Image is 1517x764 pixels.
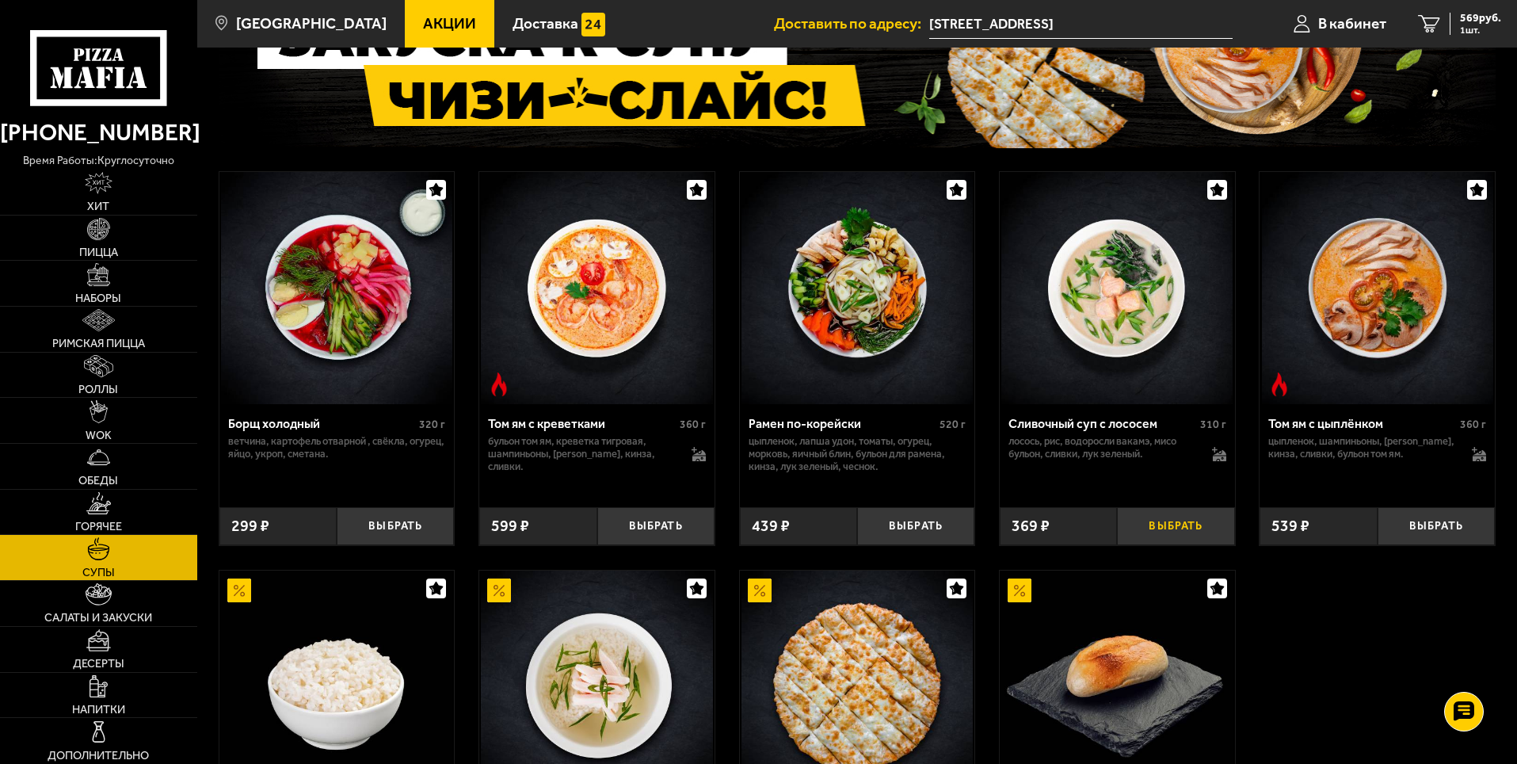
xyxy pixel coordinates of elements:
img: 15daf4d41897b9f0e9f617042186c801.svg [581,13,605,36]
span: 299 ₽ [231,518,269,534]
button: Выбрать [857,507,974,546]
span: 320 г [419,418,445,431]
span: 1 шт. [1460,25,1501,35]
img: Острое блюдо [487,372,511,396]
span: [GEOGRAPHIC_DATA] [236,16,387,31]
span: 599 ₽ [491,518,529,534]
span: Хит [87,201,109,212]
img: Акционный [1008,579,1031,602]
span: Горячее [75,521,122,532]
span: Роллы [78,384,118,395]
a: Борщ холодный [219,172,455,403]
span: В кабинет [1318,16,1386,31]
p: ветчина, картофель отварной , свёкла, огурец, яйцо, укроп, сметана. [228,435,446,460]
div: Сливочный суп с лососем [1008,416,1196,431]
span: 539 ₽ [1271,518,1309,534]
img: Острое блюдо [1267,372,1291,396]
img: Том ям с цыплёнком [1262,172,1493,403]
span: Акции [423,16,476,31]
span: Салаты и закуски [44,612,152,623]
span: 360 г [680,418,706,431]
img: Акционный [227,579,251,602]
span: Напитки [72,704,125,715]
span: WOK [86,430,112,441]
img: Акционный [748,579,772,602]
span: Римская пицца [52,338,145,349]
span: 520 г [940,418,966,431]
button: Выбрать [1378,507,1495,546]
a: Рамен по-корейски [740,172,975,403]
img: Сливочный суп с лососем [1001,172,1233,403]
img: Акционный [487,579,511,602]
p: лосось, рис, водоросли вакамэ, мисо бульон, сливки, лук зеленый. [1008,435,1196,460]
span: 439 ₽ [752,518,790,534]
img: Рамен по-корейски [741,172,973,403]
span: Доставка [513,16,578,31]
input: Ваш адрес доставки [929,10,1233,39]
p: бульон том ям, креветка тигровая, шампиньоны, [PERSON_NAME], кинза, сливки. [488,435,676,473]
button: Выбрать [337,507,454,546]
span: Десерты [73,658,124,669]
span: Супы [82,567,115,578]
a: Острое блюдоТом ям с креветками [479,172,715,403]
img: Том ям с креветками [481,172,712,403]
a: Острое блюдоТом ям с цыплёнком [1260,172,1495,403]
button: Выбрать [597,507,715,546]
span: Наборы [75,292,121,304]
span: Доставить по адресу: [774,16,929,31]
div: Том ям с цыплёнком [1268,416,1456,431]
div: Рамен по-корейски [749,416,936,431]
p: цыпленок, шампиньоны, [PERSON_NAME], кинза, сливки, бульон том ям. [1268,435,1456,460]
span: 569 руб. [1460,13,1501,24]
img: Борщ холодный [221,172,452,403]
button: Выбрать [1117,507,1234,546]
span: Обеды [78,475,118,486]
span: Пицца [79,246,118,258]
span: 360 г [1460,418,1486,431]
div: Том ям с креветками [488,416,676,431]
a: Сливочный суп с лососем [1000,172,1235,403]
div: Борщ холодный [228,416,416,431]
span: Южное шоссе, 45к3 [929,10,1233,39]
p: цыпленок, лапша удон, томаты, огурец, морковь, яичный блин, бульон для рамена, кинза, лук зеленый... [749,435,966,473]
span: 369 ₽ [1012,518,1050,534]
span: Дополнительно [48,750,149,761]
span: 310 г [1200,418,1226,431]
